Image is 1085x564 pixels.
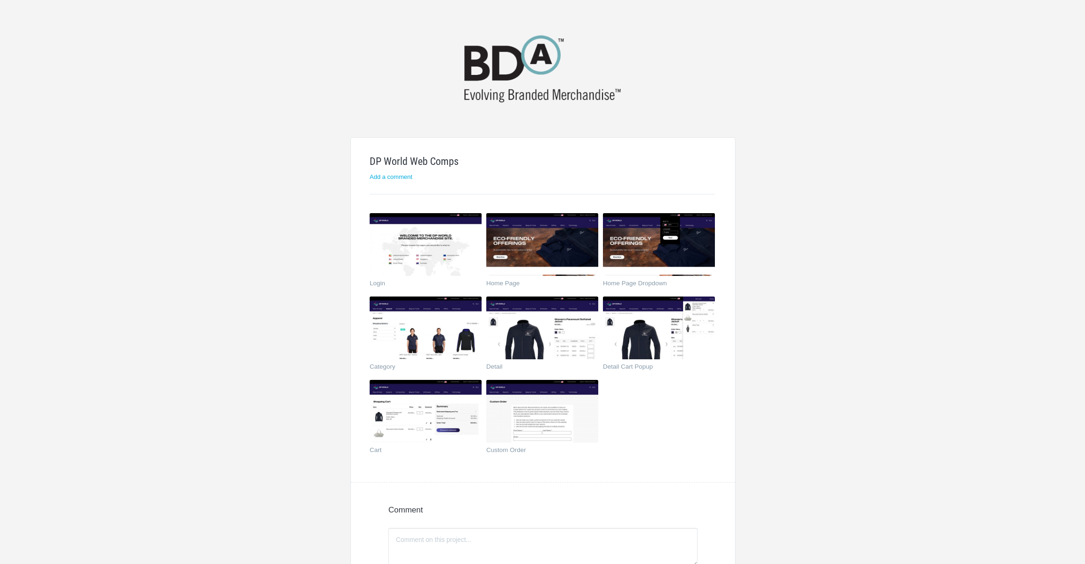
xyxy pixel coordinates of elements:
h1: DP World Web Comps [370,156,715,167]
a: Detail [486,364,587,373]
a: Home Page [486,280,587,289]
a: Home Page Dropdown [603,280,704,289]
img: bdainc186_klz9ht_thumb.jpg [603,213,715,276]
a: Custom Order [486,447,587,456]
img: bdainc186_ngcsu1_thumb.jpg [370,213,482,276]
img: bdainc186_527g7y_thumb.jpg [486,213,598,276]
a: Login [370,280,470,289]
img: bdainc186_gqrcys_thumb.jpg [486,297,598,359]
a: Category [370,364,470,373]
img: bdainc186_yt95xd_thumb.jpg [486,380,598,443]
a: Detail Cart Popup [603,364,704,373]
img: bdainc186-logo_20190904153128.png [453,30,632,107]
a: Add a comment [370,173,412,180]
h4: Comment [388,506,698,514]
img: bdainc186_eewg67_thumb.jpg [603,297,715,359]
img: bdainc186_rft2ea_thumb.jpg [370,297,482,359]
img: bdainc186_7fs0zf_thumb.jpg [370,380,482,443]
a: Cart [370,447,470,456]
